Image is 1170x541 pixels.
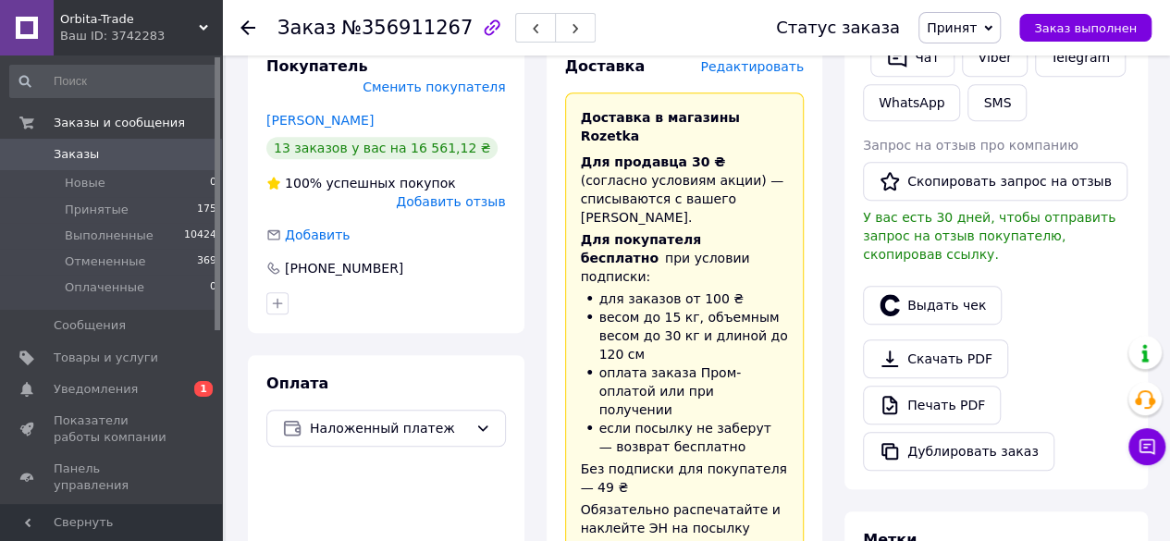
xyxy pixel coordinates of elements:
[863,339,1008,378] a: Скачать PDF
[581,232,701,265] span: Для покупателя бесплатно
[863,138,1078,153] span: Запрос на отзыв про компанию
[240,18,255,37] div: Вернуться назад
[266,57,367,75] span: Покупатель
[870,38,954,77] button: Чат
[210,279,216,296] span: 0
[927,20,977,35] span: Принят
[54,381,138,398] span: Уведомления
[65,227,154,244] span: Выполненные
[863,286,1002,325] button: Выдать чек
[54,115,185,131] span: Заказы и сообщения
[266,375,328,392] span: Оплата
[863,210,1115,262] span: У вас есть 30 дней, чтобы отправить запрос на отзыв покупателю, скопировав ссылку.
[285,227,350,242] span: Добавить
[197,253,216,270] span: 369
[1128,428,1165,465] button: Чат с покупателем
[363,80,505,94] span: Сменить покупателя
[581,153,789,227] div: (согласно условиям акции) — списываются с вашего [PERSON_NAME].
[60,11,199,28] span: Orbita-Trade
[863,162,1127,201] button: Скопировать запрос на отзыв
[210,175,216,191] span: 0
[54,317,126,334] span: Сообщения
[54,350,158,366] span: Товары и услуги
[581,460,789,497] div: Без подписки для покупателя — 49 ₴
[565,57,646,75] span: Доставка
[776,18,900,37] div: Статус заказа
[266,113,374,128] a: [PERSON_NAME]
[581,110,740,143] span: Доставка в магазины Rozetka
[285,176,322,191] span: 100%
[396,194,505,209] span: Добавить отзыв
[1035,38,1126,77] a: Telegram
[581,154,726,169] span: Для продавца 30 ₴
[700,59,804,74] span: Редактировать
[581,363,789,419] li: оплата заказа Пром-оплатой или при получении
[1019,14,1152,42] button: Заказ выполнен
[310,418,468,438] span: Наложенный платеж
[54,146,99,163] span: Заказы
[967,84,1027,121] button: SMS
[581,308,789,363] li: весом до 15 кг, объемным весом до 30 кг и длиной до 120 см
[341,17,473,39] span: №356911267
[581,500,789,537] div: Обязательно распечатайте и наклейте ЭН на посылку
[266,137,498,159] div: 13 заказов у вас на 16 561,12 ₴
[54,461,171,494] span: Панель управления
[65,253,145,270] span: Отмененные
[1034,21,1137,35] span: Заказ выполнен
[54,412,171,446] span: Показатели работы компании
[277,17,336,39] span: Заказ
[65,175,105,191] span: Новые
[581,419,789,456] li: если посылку не заберут — возврат бесплатно
[194,381,213,397] span: 1
[65,202,129,218] span: Принятые
[283,259,405,277] div: [PHONE_NUMBER]
[863,386,1001,424] a: Печать PDF
[581,289,789,308] li: для заказов от 100 ₴
[60,28,222,44] div: Ваш ID: 3742283
[9,65,218,98] input: Поиск
[863,84,960,121] a: WhatsApp
[266,174,456,192] div: успешных покупок
[863,432,1054,471] button: Дублировать заказ
[581,230,789,286] div: при условии подписки:
[184,227,216,244] span: 10424
[962,38,1027,77] a: Viber
[197,202,216,218] span: 175
[65,279,144,296] span: Оплаченные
